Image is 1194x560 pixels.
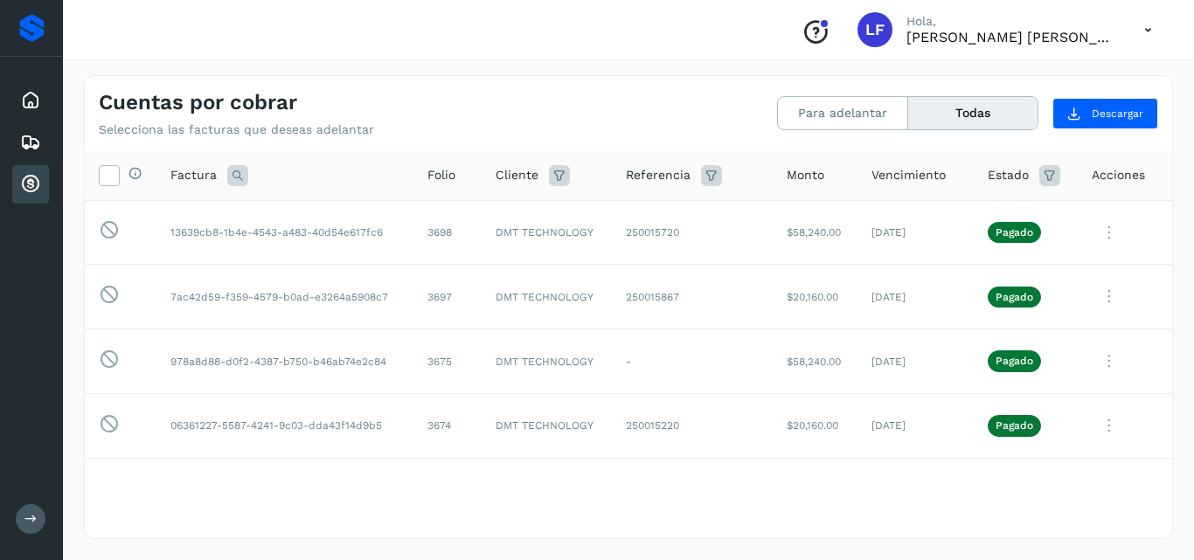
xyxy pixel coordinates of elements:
[156,458,413,522] td: 2fba055e-3f68-4ac0-8c60-b40c48d61fcf
[156,393,413,458] td: 06361227-5587-4241-9c03-dda43f14d9b5
[482,329,611,394] td: DMT TECHNOLOGY
[12,165,49,204] div: Cuentas por cobrar
[482,265,611,329] td: DMT TECHNOLOGY
[773,329,857,394] td: $58,240.00
[871,166,946,184] span: Vencimiento
[156,329,413,394] td: 978a8d88-d0f2-4387-b750-b46ab74e2c84
[12,123,49,162] div: Embarques
[857,329,974,394] td: [DATE]
[1092,166,1145,184] span: Acciones
[99,122,374,137] p: Selecciona las facturas que deseas adelantar
[778,97,908,129] button: Para adelantar
[906,14,1116,29] p: Hola,
[482,393,611,458] td: DMT TECHNOLOGY
[857,265,974,329] td: [DATE]
[496,166,538,184] span: Cliente
[787,166,824,184] span: Monto
[996,226,1033,239] p: Pagado
[413,265,482,329] td: 3697
[99,90,297,115] h4: Cuentas por cobrar
[12,81,49,120] div: Inicio
[773,458,857,522] td: $20,160.00
[996,291,1033,303] p: Pagado
[170,166,217,184] span: Factura
[773,200,857,265] td: $58,240.00
[482,458,611,522] td: DMT TECHNOLOGY
[626,166,691,184] span: Referencia
[413,393,482,458] td: 3674
[413,200,482,265] td: 3698
[906,29,1116,45] p: Luis Felipe Salamanca Lopez
[996,419,1033,432] p: Pagado
[612,200,774,265] td: 250015720
[427,166,455,184] span: Folio
[1092,106,1143,121] span: Descargar
[996,355,1033,367] p: Pagado
[773,265,857,329] td: $20,160.00
[156,265,413,329] td: 7ac42d59-f359-4579-b0ad-e3264a5908c7
[612,265,774,329] td: 250015867
[857,458,974,522] td: [DATE]
[1052,98,1158,129] button: Descargar
[988,166,1029,184] span: Estado
[908,97,1038,129] button: Todas
[413,329,482,394] td: 3675
[612,393,774,458] td: 250015220
[413,458,482,522] td: 3668
[612,458,774,522] td: -
[857,393,974,458] td: [DATE]
[482,200,611,265] td: DMT TECHNOLOGY
[773,393,857,458] td: $20,160.00
[156,200,413,265] td: 13639cb8-1b4e-4543-a483-40d54e617fc6
[612,329,774,394] td: -
[857,200,974,265] td: [DATE]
